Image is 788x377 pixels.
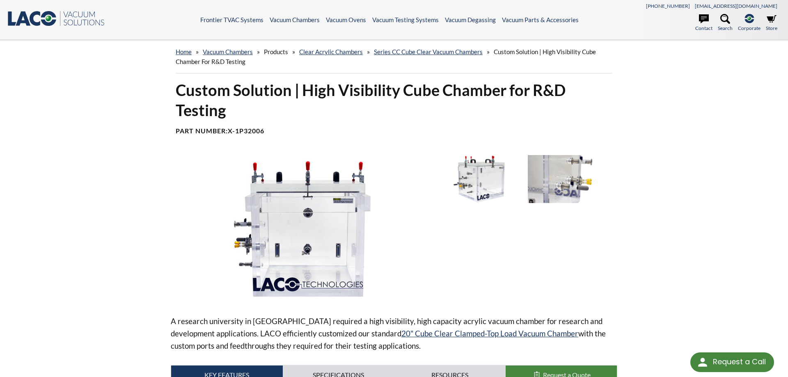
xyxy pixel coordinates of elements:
a: Frontier TVAC Systems [200,16,263,23]
a: Search [718,14,733,32]
img: R&D cube vacuum chamber, ports close-up [528,155,613,203]
a: Series CC Cube Clear Vacuum Chambers [374,48,483,55]
a: Vacuum Testing Systems [372,16,439,23]
a: [PHONE_NUMBER] [646,3,690,9]
img: round button [696,356,709,369]
a: Vacuum Chambers [270,16,320,23]
a: home [176,48,192,55]
a: Vacuum Degassing [445,16,496,23]
div: » » » » » [176,40,612,73]
a: 20" Cube Clear Clamped-Top Load Vacuum Chamber [401,329,578,338]
div: Request a Call [713,352,766,371]
h4: Part Number: [176,127,612,135]
p: A research university in [GEOGRAPHIC_DATA] required a high visibility, high capacity acrylic vacu... [171,315,617,352]
span: Products [264,48,288,55]
span: Custom Solution | High Visibility Cube Chamber for R&D Testing [176,48,596,65]
span: Corporate [738,24,761,32]
a: Clear Acrylic Chambers [299,48,363,55]
a: [EMAIL_ADDRESS][DOMAIN_NAME] [695,3,777,9]
div: Request a Call [690,352,774,372]
a: Store [766,14,777,32]
a: Vacuum Ovens [326,16,366,23]
a: Contact [695,14,712,32]
h1: Custom Solution | High Visibility Cube Chamber for R&D Testing [176,80,612,121]
a: Vacuum Parts & Accessories [502,16,579,23]
a: Vacuum Chambers [203,48,253,55]
b: X-1P32006 [228,127,264,135]
img: R&D cube vacuum chamber, angled view [439,155,524,203]
img: R&D cube vacuum chamber, front view [171,155,432,302]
